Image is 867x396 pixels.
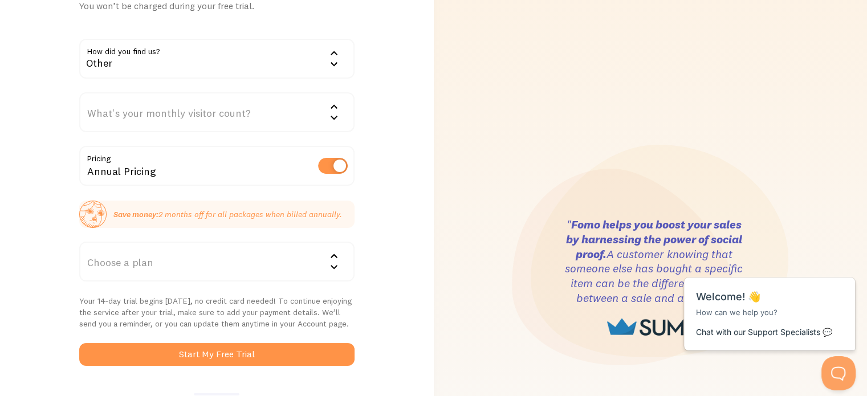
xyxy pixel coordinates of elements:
iframe: Help Scout Beacon - Messages and Notifications [678,249,862,356]
strong: Save money: [113,209,158,219]
p: Your 14-day trial begins [DATE], no credit card needed! To continue enjoying the service after yo... [79,295,355,329]
img: sumo-logo-1cafdecd7bb48b33eaa792b370d3cec89df03f7790928d0317a799d01587176e.png [607,319,701,336]
p: 2 months off for all packages when billed annually. [113,209,342,220]
div: Choose a plan [79,242,355,281]
button: Start My Free Trial [79,343,355,366]
strong: Fomo helps you boost your sales by harnessing the power of social proof. [566,217,742,260]
div: What's your monthly visitor count? [79,92,355,132]
h3: " A customer knowing that someone else has bought a specific item can be the difference maker bet... [563,217,745,305]
div: Other [79,39,355,79]
div: Annual Pricing [79,146,355,187]
iframe: Help Scout Beacon - Open [821,356,856,390]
